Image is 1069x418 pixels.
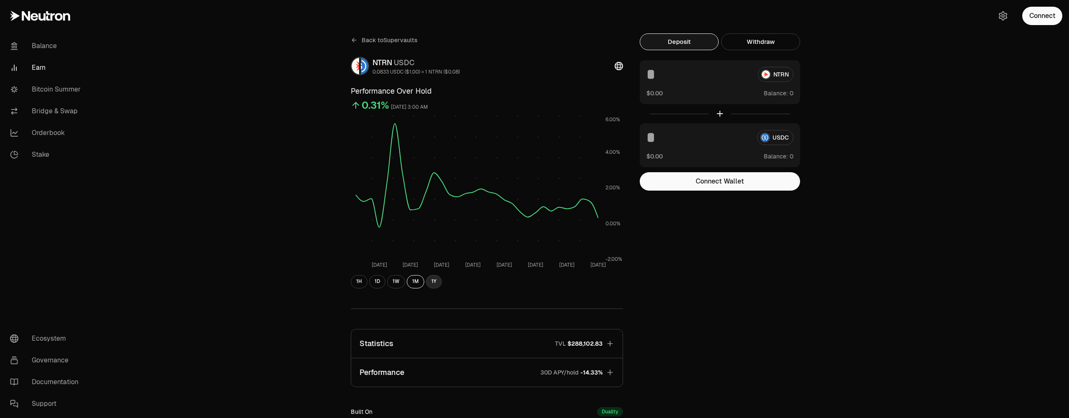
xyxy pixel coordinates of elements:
tspan: 0.00% [605,220,621,227]
div: 0.31% [362,99,389,112]
p: Statistics [360,338,393,349]
button: 1M [407,275,424,288]
button: Deposit [640,33,719,50]
button: 1Y [426,275,442,288]
a: Stake [3,144,90,166]
a: Earn [3,57,90,79]
tspan: [DATE] [497,262,512,268]
button: 1H [351,275,367,288]
tspan: 4.00% [605,149,620,155]
span: USDC [394,58,415,67]
tspan: [DATE] [590,262,606,268]
h3: Performance Over Hold [351,85,623,97]
button: Withdraw [721,33,800,50]
div: NTRN [372,57,460,69]
tspan: [DATE] [465,262,481,268]
a: Ecosystem [3,328,90,349]
div: [DATE] 3:00 AM [391,102,428,112]
tspan: [DATE] [434,262,449,268]
img: USDC Logo [361,58,368,74]
button: Performance30D APY/hold-14.33% [351,358,623,387]
button: 1W [387,275,405,288]
button: StatisticsTVL$288,102.83 [351,329,623,358]
p: 30D APY/hold [540,368,579,377]
button: Connect Wallet [640,172,800,191]
div: Built On [351,408,372,416]
span: -14.33% [580,368,603,377]
span: Balance: [764,152,788,161]
a: Documentation [3,371,90,393]
tspan: [DATE] [559,262,575,268]
a: Orderbook [3,122,90,144]
a: Support [3,393,90,415]
a: Bitcoin Summer [3,79,90,100]
span: Back to Supervaults [362,36,418,44]
a: Back toSupervaults [351,33,418,47]
tspan: 6.00% [605,116,620,123]
a: Balance [3,35,90,57]
span: Balance: [764,89,788,97]
tspan: -2.00% [605,256,622,263]
div: Duality [597,407,623,416]
button: $0.00 [646,89,663,97]
tspan: 2.00% [605,184,620,191]
p: TVL [555,339,566,348]
img: NTRN Logo [352,58,359,74]
span: $288,102.83 [567,339,603,348]
button: Connect [1022,7,1062,25]
tspan: [DATE] [528,262,543,268]
a: Bridge & Swap [3,100,90,122]
tspan: [DATE] [403,262,418,268]
div: 0.0833 USDC ($1.00) = 1 NTRN ($0.08) [372,69,460,75]
tspan: [DATE] [372,262,387,268]
button: $0.00 [646,152,663,161]
p: Performance [360,367,404,378]
button: 1D [369,275,385,288]
a: Governance [3,349,90,371]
